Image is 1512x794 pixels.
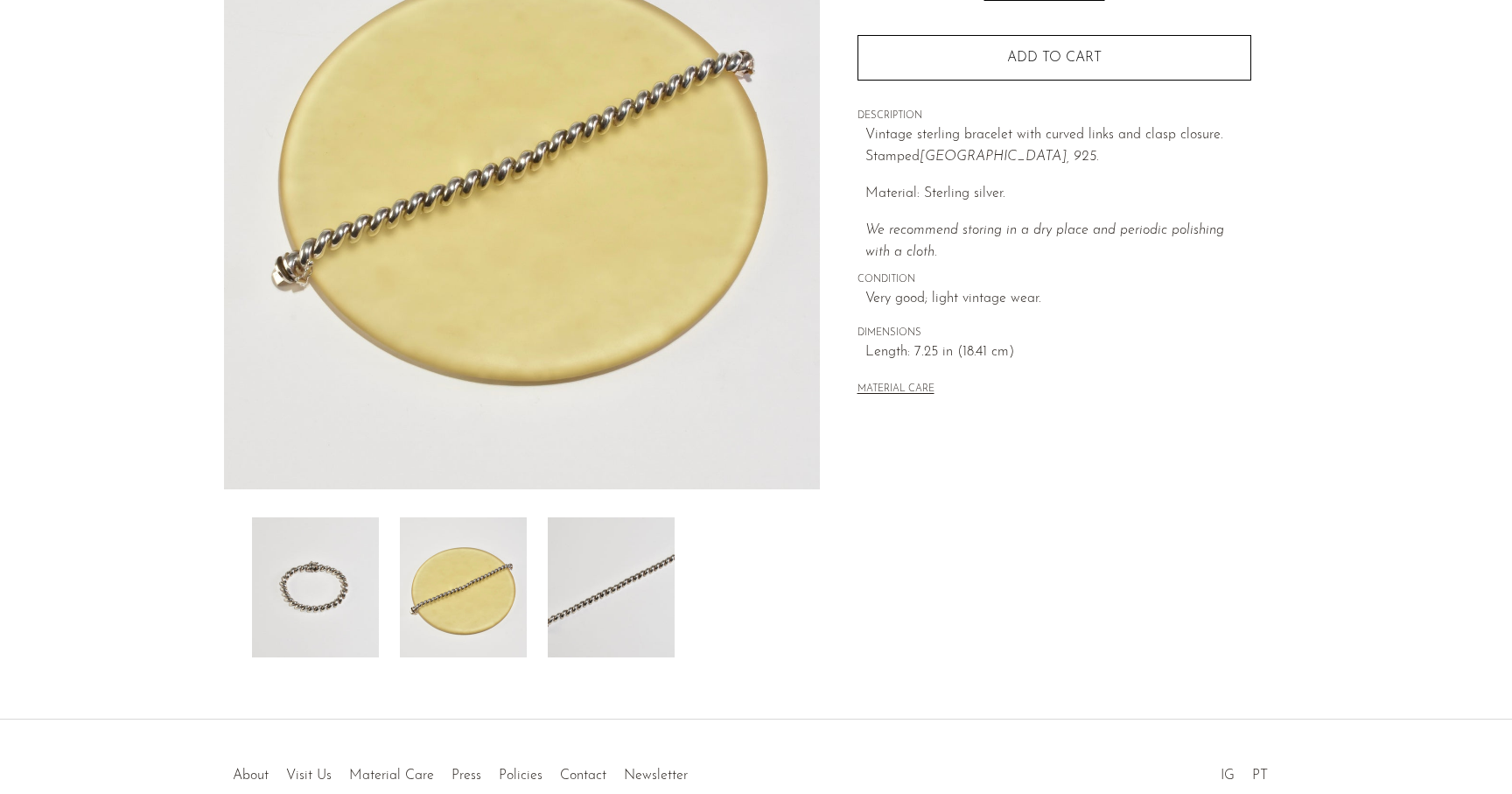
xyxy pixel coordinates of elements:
a: PT [1252,769,1268,783]
a: IG [1221,769,1235,783]
a: About [233,769,269,783]
span: DIMENSIONS [857,326,1251,341]
img: Italian Link Bracelet [548,517,675,657]
span: CONDITION [857,272,1251,288]
em: [GEOGRAPHIC_DATA], 925. [920,150,1099,164]
p: Material: Sterling silver. [865,183,1251,206]
img: Italian Link Bracelet [400,517,527,657]
span: Add to cart [1007,51,1102,65]
a: Material Care [349,769,434,783]
p: Vintage sterling bracelet with curved links and clasp closure. Stamped [865,124,1251,169]
span: Length: 7.25 in (18.41 cm) [865,341,1251,364]
a: Visit Us [286,769,332,783]
ul: Social Medias [1212,755,1277,788]
a: Policies [499,769,542,783]
a: Press [451,769,481,783]
button: MATERIAL CARE [857,383,934,397]
span: DESCRIPTION [857,109,1251,124]
span: Very good; light vintage wear. [865,288,1251,311]
a: Contact [560,769,606,783]
button: Add to cart [857,35,1251,81]
i: We recommend storing in a dry place and periodic polishing with a cloth. [865,223,1224,260]
img: Italian Link Bracelet [252,517,379,657]
ul: Quick links [224,755,696,788]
